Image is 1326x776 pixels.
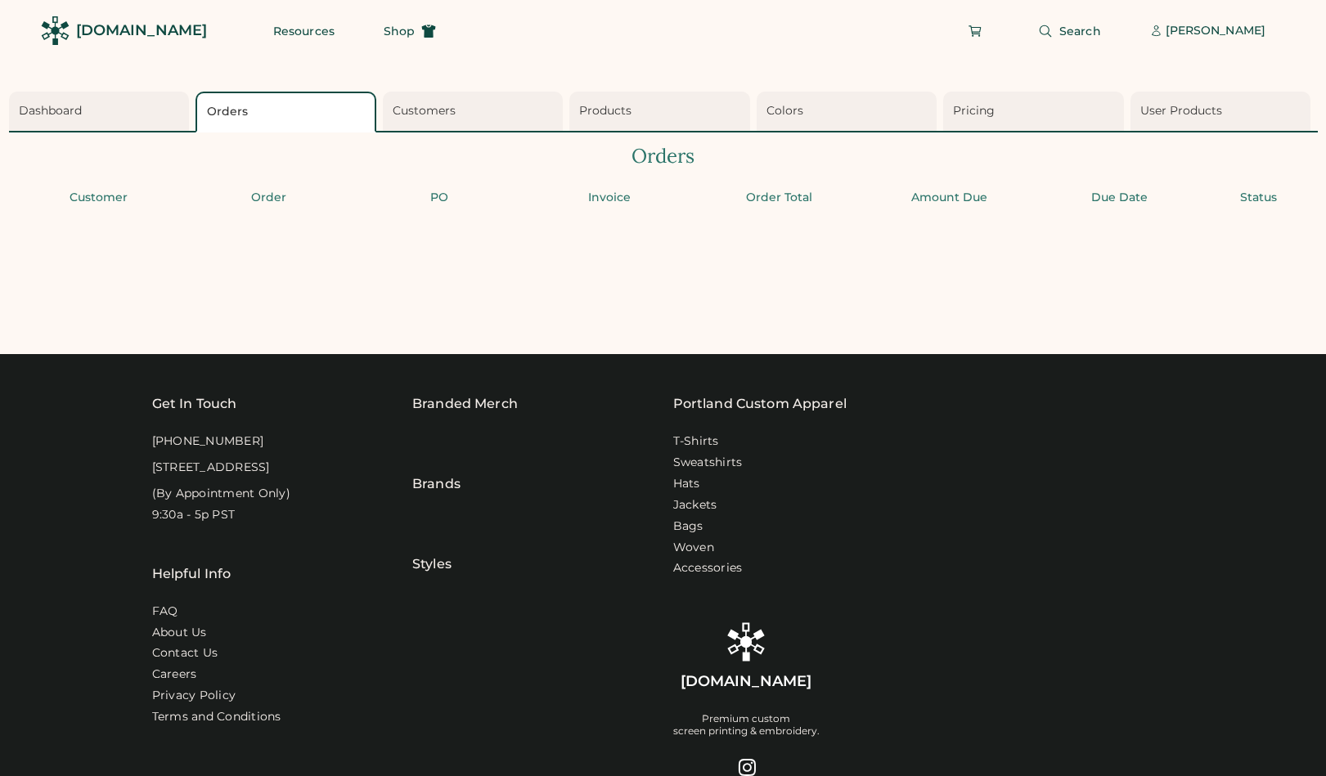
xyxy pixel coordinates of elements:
[76,20,207,41] div: [DOMAIN_NAME]
[152,394,237,414] div: Get In Touch
[673,518,703,535] a: Bags
[412,433,461,494] div: Brands
[579,103,745,119] div: Products
[359,190,519,206] div: PO
[673,540,714,556] a: Woven
[1140,103,1306,119] div: User Products
[673,433,719,450] a: T-Shirts
[152,603,178,620] a: FAQ
[953,103,1119,119] div: Pricing
[412,514,452,574] div: Styles
[766,103,933,119] div: Colors
[152,460,270,476] div: [STREET_ADDRESS]
[673,497,717,514] a: Jackets
[254,15,354,47] button: Resources
[364,15,456,47] button: Shop
[152,507,236,523] div: 9:30a - 5p PST
[152,666,197,683] a: Careers
[412,394,518,414] div: Branded Merch
[1059,25,1101,37] span: Search
[1166,23,1265,39] div: [PERSON_NAME]
[393,103,559,119] div: Customers
[19,103,185,119] div: Dashboard
[384,25,415,37] span: Shop
[681,671,811,692] div: [DOMAIN_NAME]
[152,486,290,502] div: (By Appointment Only)
[152,564,231,584] div: Helpful Info
[152,645,218,662] a: Contact Us
[673,712,820,738] div: Premium custom screen printing & embroidery.
[152,625,207,641] a: About Us
[152,688,236,704] a: Privacy Policy
[9,142,1318,170] div: Orders
[207,104,370,120] div: Orders
[673,560,743,576] a: Accessories
[699,190,860,206] div: Order Total
[673,476,700,492] a: Hats
[1040,190,1200,206] div: Due Date
[1210,190,1308,206] div: Status
[529,190,690,206] div: Invoice
[152,709,281,725] div: Terms and Conditions
[726,622,766,662] img: Rendered Logo - Screens
[41,16,70,45] img: Rendered Logo - Screens
[152,433,264,450] div: [PHONE_NUMBER]
[19,190,179,206] div: Customer
[870,190,1030,206] div: Amount Due
[673,394,847,414] a: Portland Custom Apparel
[189,190,349,206] div: Order
[673,455,743,471] a: Sweatshirts
[1018,15,1121,47] button: Search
